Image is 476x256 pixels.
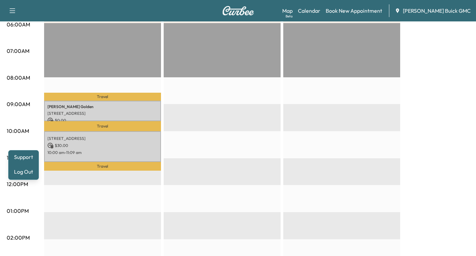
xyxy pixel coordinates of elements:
[47,117,158,123] p: $ 0.00
[44,93,161,101] p: Travel
[298,7,320,15] a: Calendar
[7,180,28,188] p: 12:00PM
[47,136,158,141] p: [STREET_ADDRESS]
[222,6,254,15] img: Curbee Logo
[7,47,29,55] p: 07:00AM
[7,127,29,135] p: 10:00AM
[47,104,158,109] p: [PERSON_NAME] Golden
[7,234,30,242] p: 02:00PM
[286,14,293,19] div: Beta
[326,7,382,15] a: Book New Appointment
[11,153,36,161] a: Support
[47,150,158,155] p: 10:00 am - 11:09 am
[47,143,158,149] p: $ 30.00
[7,207,29,215] p: 01:00PM
[44,121,161,131] p: Travel
[7,100,30,108] p: 09:00AM
[7,20,30,28] p: 06:00AM
[47,111,158,116] p: [STREET_ADDRESS]
[403,7,471,15] span: [PERSON_NAME] Buick GMC
[7,74,30,82] p: 08:00AM
[44,162,161,171] p: Travel
[11,166,36,177] button: Log Out
[282,7,293,15] a: MapBeta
